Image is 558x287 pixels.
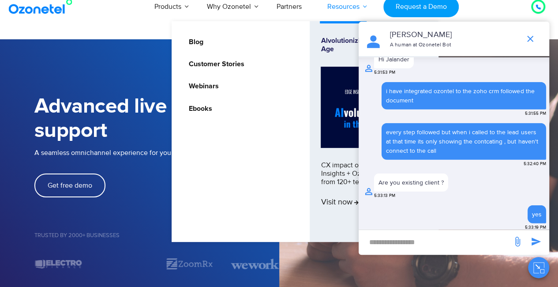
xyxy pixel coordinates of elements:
p: [PERSON_NAME] [390,29,517,41]
span: send message [527,233,545,250]
span: Visit now [321,198,358,208]
div: Are you existing client ? [378,178,444,187]
a: Blog [183,37,204,48]
a: Alvolutionizing CX in the Digital AgeCX impact of digital & AI: Edge Insights + Ozonetel unveil i... [321,37,427,227]
div: every step followed but when i called to the lead users at that time its only showing the contcat... [386,128,542,155]
span: 5:33:13 PM [374,193,395,199]
div: i have integrated ozontel to the zoho crm followed the document [386,87,542,105]
div: new-msg-input [363,234,508,250]
div: yes [532,210,542,219]
a: Customer Stories [183,59,245,70]
h1: Advanced live chat support [34,94,279,143]
span: 5:32:40 PM [524,161,546,167]
span: 5:31:53 PM [374,69,395,76]
p: A human at Ozonetel Bot [390,41,517,49]
a: Webinars [183,81,220,92]
button: Close chat [528,257,549,278]
span: 5:31:55 PM [525,110,546,117]
span: 5:33:19 PM [525,224,546,231]
div: Image Carousel [34,256,279,272]
img: wework.svg [231,256,279,272]
img: electro.svg [34,256,82,272]
h5: Trusted by 2000+ Businesses [34,233,279,238]
img: zoomrx.svg [165,256,213,272]
p: A seamless omnichannel experience for your customers. [34,147,279,158]
a: Ebooks [183,103,213,114]
span: end chat or minimize [521,30,539,48]
a: Get free demo [34,174,105,197]
div: 3 / 7 [231,256,279,272]
div: 2 / 7 [165,256,213,272]
div: 7 / 7 [34,256,82,272]
img: Alvolutionizing.jpg [321,67,427,148]
div: Hi Jalander [378,55,409,64]
div: 1 / 7 [100,258,148,269]
span: Get free demo [48,182,92,189]
span: send message [509,233,526,250]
